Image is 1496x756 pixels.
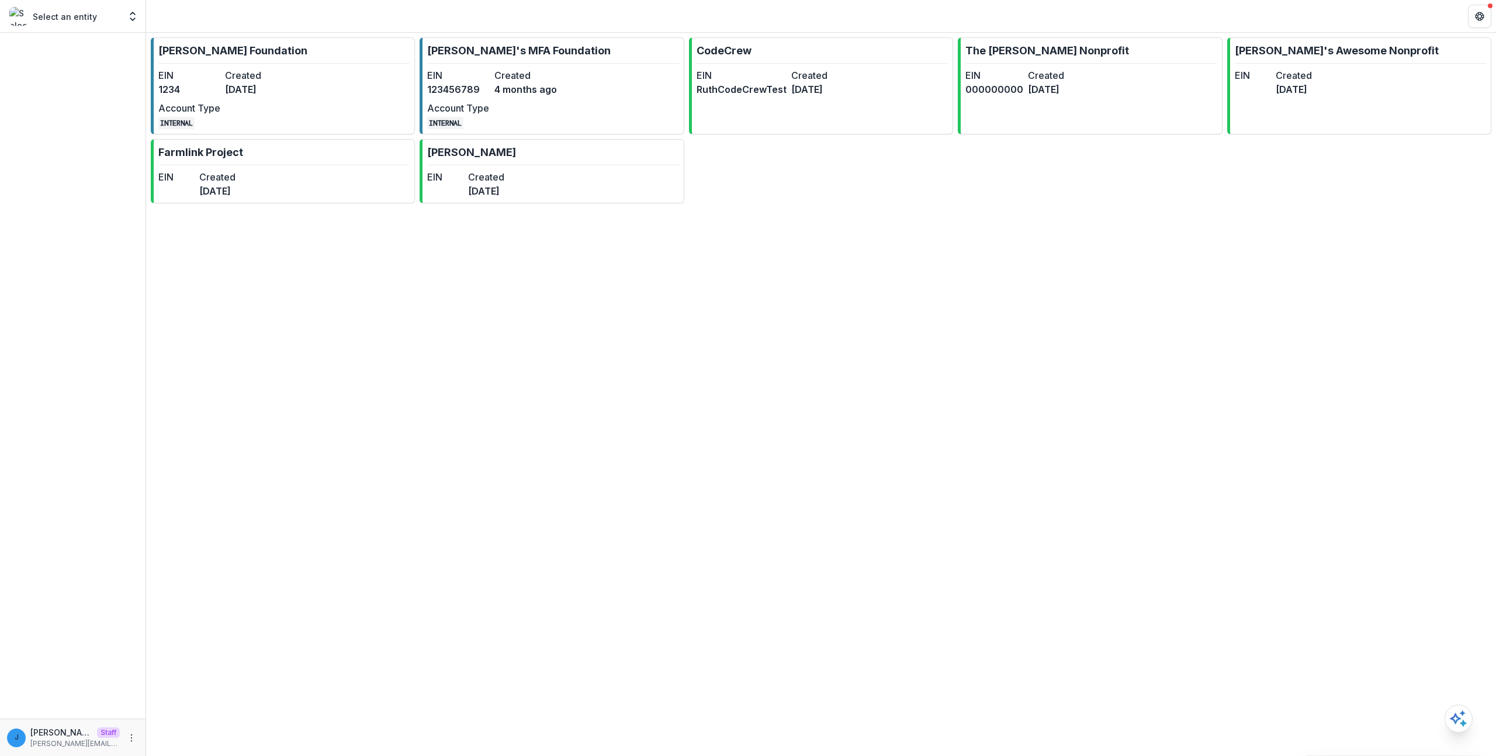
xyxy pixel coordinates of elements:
dt: Account Type [427,101,490,115]
p: Staff [97,727,120,738]
p: [PERSON_NAME][EMAIL_ADDRESS][DOMAIN_NAME] [30,738,120,749]
button: More [124,731,138,745]
dt: Created [199,170,236,184]
p: [PERSON_NAME]'s Awesome Nonprofit [1235,43,1439,58]
dt: EIN [697,68,787,82]
dt: EIN [1235,68,1271,82]
dd: [DATE] [1028,82,1086,96]
a: [PERSON_NAME]'s Awesome NonprofitEINCreated[DATE] [1227,37,1491,134]
dt: Created [494,68,557,82]
p: [PERSON_NAME]'s MFA Foundation [427,43,611,58]
a: [PERSON_NAME]'s MFA FoundationEIN123456789Created4 months agoAccount TypeINTERNAL [420,37,684,134]
p: [PERSON_NAME][EMAIL_ADDRESS][DOMAIN_NAME] [30,726,92,738]
dd: RuthCodeCrewTest [697,82,787,96]
p: [PERSON_NAME] Foundation [158,43,307,58]
dd: [DATE] [1276,82,1312,96]
div: jonah@trytemelio.com [15,734,19,741]
dt: Created [468,170,504,184]
p: Farmlink Project [158,144,243,160]
dd: 123456789 [427,82,490,96]
a: CodeCrewEINRuthCodeCrewTestCreated[DATE] [689,37,953,134]
dt: Created [791,68,881,82]
button: Get Help [1468,5,1491,28]
dt: Account Type [158,101,220,115]
p: [PERSON_NAME] [427,144,516,160]
code: INTERNAL [427,117,463,129]
img: Select an entity [9,7,28,26]
a: Farmlink ProjectEINCreated[DATE] [151,139,415,203]
dd: 4 months ago [494,82,557,96]
dd: [DATE] [468,184,504,198]
a: The [PERSON_NAME] NonprofitEIN000000000Created[DATE] [958,37,1222,134]
dt: EIN [427,170,463,184]
dd: [DATE] [199,184,236,198]
a: [PERSON_NAME]EINCreated[DATE] [420,139,684,203]
dt: Created [225,68,287,82]
dd: [DATE] [225,82,287,96]
p: Select an entity [33,11,97,23]
dd: [DATE] [791,82,881,96]
dt: EIN [427,68,490,82]
dd: 1234 [158,82,220,96]
a: [PERSON_NAME] FoundationEIN1234Created[DATE]Account TypeINTERNAL [151,37,415,134]
dt: EIN [965,68,1023,82]
p: The [PERSON_NAME] Nonprofit [965,43,1129,58]
button: Open entity switcher [124,5,141,28]
dt: EIN [158,68,220,82]
dt: Created [1276,68,1312,82]
dt: EIN [158,170,195,184]
dd: 000000000 [965,82,1023,96]
button: Open AI Assistant [1445,705,1473,733]
dt: Created [1028,68,1086,82]
p: CodeCrew [697,43,752,58]
code: INTERNAL [158,117,195,129]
